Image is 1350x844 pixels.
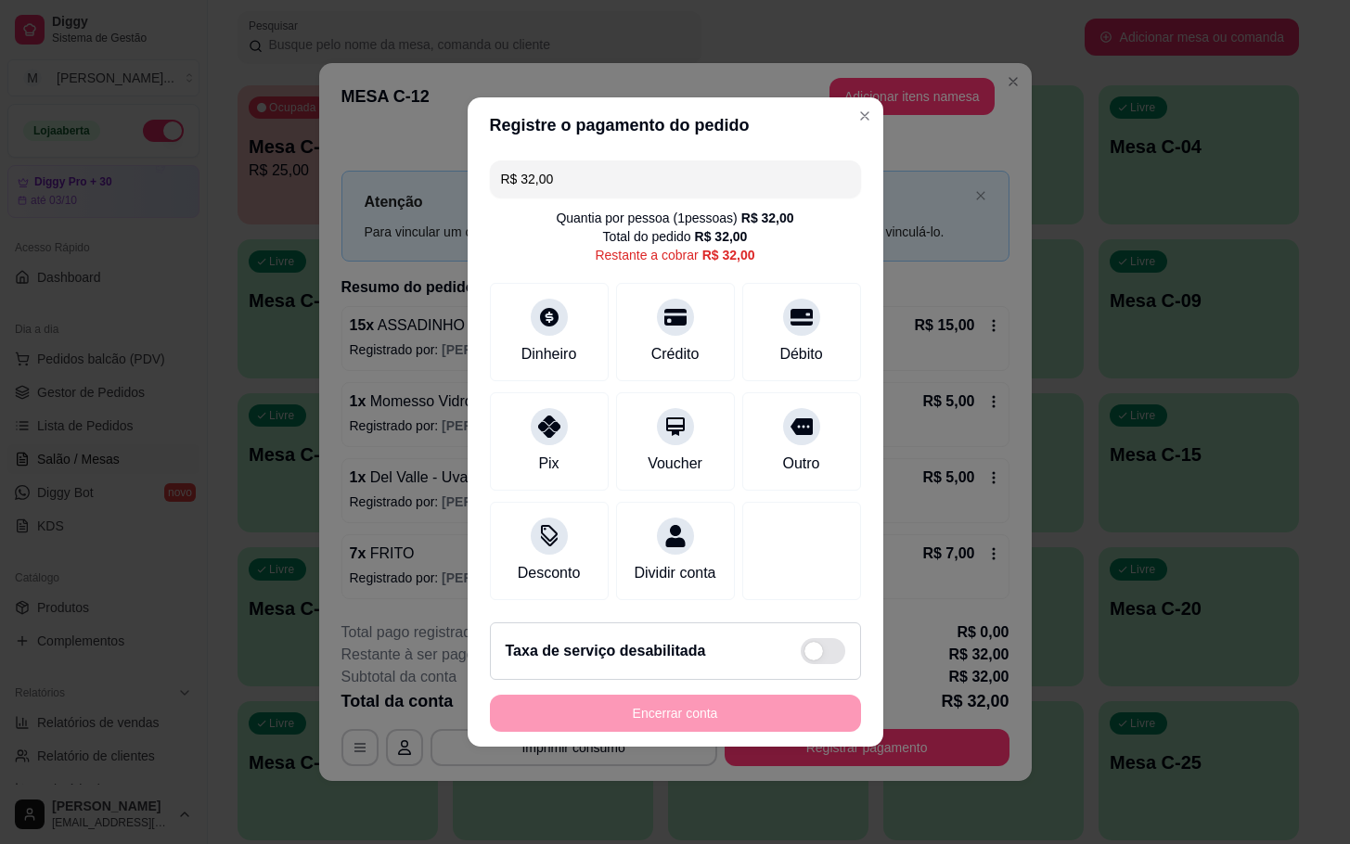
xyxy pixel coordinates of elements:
button: Close [850,101,880,131]
div: Pix [538,453,559,475]
div: Crédito [651,343,700,365]
input: Ex.: hambúrguer de cordeiro [501,160,850,198]
div: R$ 32,00 [741,209,794,227]
div: Total do pedido [603,227,748,246]
div: Outro [782,453,819,475]
div: R$ 32,00 [702,246,755,264]
div: Desconto [518,562,581,584]
div: Quantia por pessoa ( 1 pessoas) [556,209,793,227]
div: R$ 32,00 [695,227,748,246]
div: Débito [779,343,822,365]
div: Dividir conta [634,562,715,584]
header: Registre o pagamento do pedido [468,97,883,153]
div: Voucher [648,453,702,475]
div: Dinheiro [521,343,577,365]
h2: Taxa de serviço desabilitada [506,640,706,662]
div: Restante a cobrar [595,246,754,264]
